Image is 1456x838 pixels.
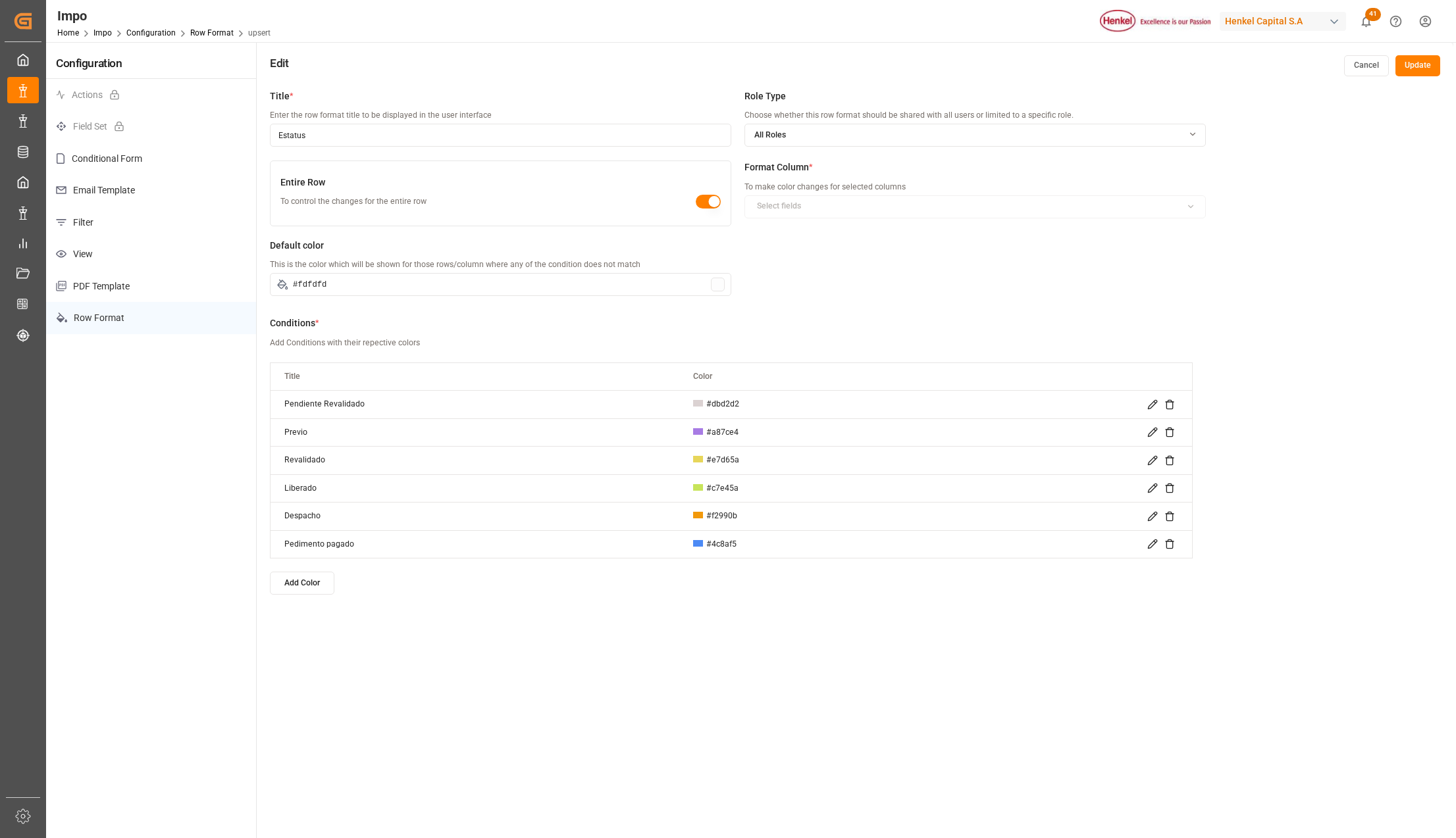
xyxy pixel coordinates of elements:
a: Configuration [126,28,176,37]
img: Henkel%20logo.jpg_1689854090.jpg [1100,10,1210,33]
button: Cancel [1344,55,1389,76]
p: To control the changes for the entire row [280,196,427,208]
p: This is the color which will be shown for those rows/column where any of the condition does not m... [270,259,731,271]
p: Choose whether this row format should be shared with all users or limited to a specific role. [744,110,1206,122]
button: Help Center [1381,7,1411,36]
p: View [46,238,256,270]
div: Henkel Capital S.A [1220,12,1346,31]
p: Field Set [46,111,256,143]
p: Row Format [46,302,256,334]
button: Add Color [270,572,334,595]
td: Previo [271,418,679,447]
th: Title [271,363,679,391]
button: Update [1395,55,1440,76]
p: Filter [46,207,256,239]
a: Home [57,28,79,37]
span: Role Type [744,89,786,103]
td: Liberado [271,474,679,503]
td: Revalidado [271,447,679,475]
span: Format Column [744,160,809,174]
span: Entire Row [280,176,325,189]
span: Conditions [270,316,315,330]
p: PDF Template [46,270,256,303]
p: Add Conditions with their repective colors [270,337,1206,349]
td: #4c8af5 [679,530,958,558]
td: Pendiente Revalidado [271,391,679,419]
p: Enter the row format title to be displayed in the user interface [270,110,731,122]
td: #e7d65a [679,447,958,475]
p: Conditional Form [46,143,256,175]
td: #dbd2d2 [679,391,958,419]
div: Impo [57,6,271,26]
input: Enter title [270,124,731,147]
h4: Configuration [46,42,256,79]
a: Row Format [190,28,234,37]
button: All Roles [744,124,1206,147]
h4: Edit [270,55,288,72]
p: Actions [46,79,256,111]
td: #a87ce4 [679,418,958,447]
td: #f2990b [679,503,958,531]
button: show 41 new notifications [1351,7,1381,36]
td: Despacho [271,503,679,531]
p: Email Template [46,174,256,207]
p: To make color changes for selected columns [744,182,1206,193]
span: Title [270,89,290,103]
td: Pedimento pagado [271,530,679,558]
span: 41 [1365,8,1381,21]
a: Impo [93,28,112,37]
th: Color [679,363,958,391]
span: All Roles [754,130,786,141]
td: #c7e45a [679,474,958,503]
button: Henkel Capital S.A [1220,9,1351,34]
span: Default color [270,239,324,253]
